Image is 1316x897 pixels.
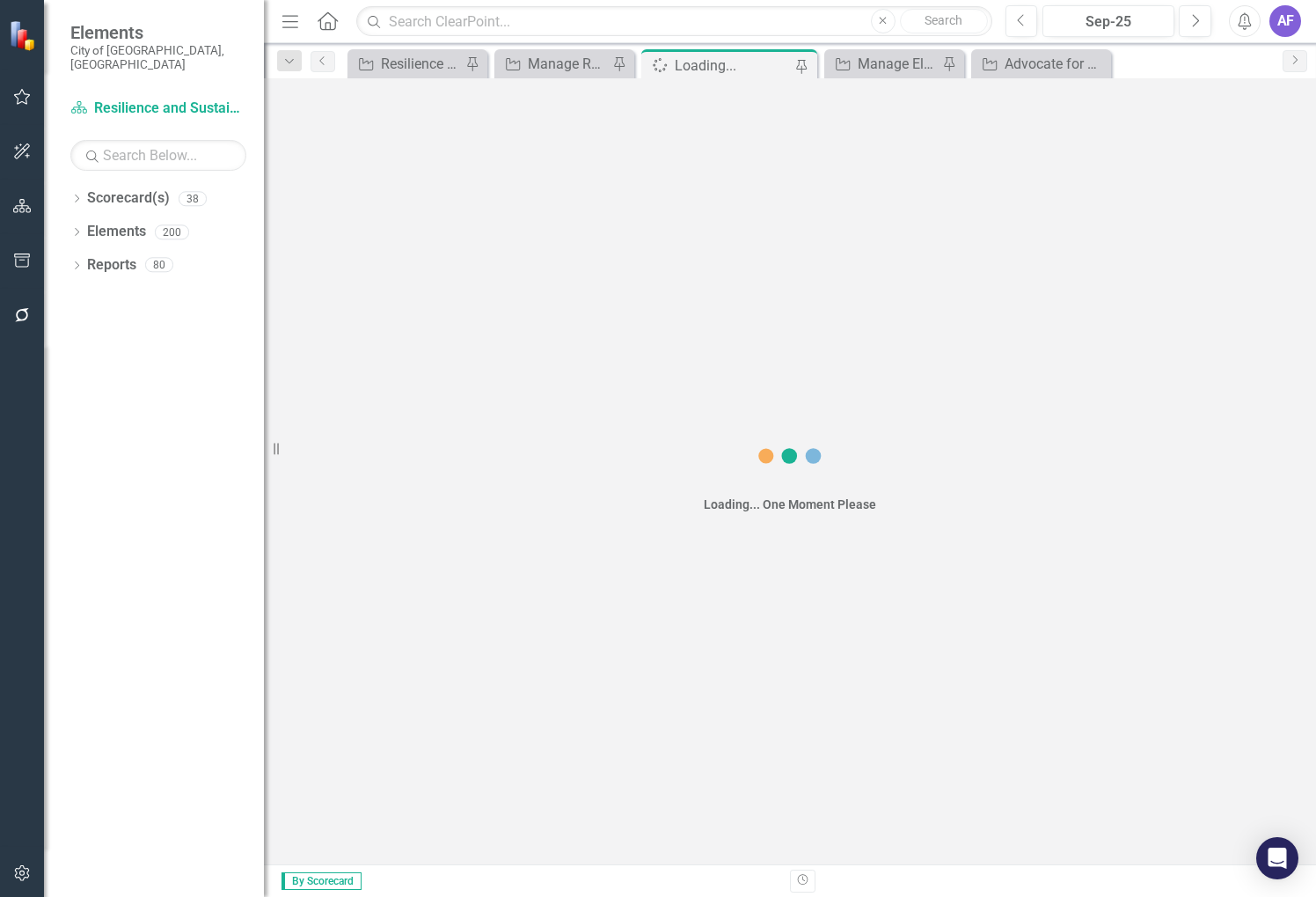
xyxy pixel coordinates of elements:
[1256,837,1298,879] div: Open Intercom Messenger
[179,191,207,206] div: 38
[70,43,246,72] small: City of [GEOGRAPHIC_DATA], [GEOGRAPHIC_DATA]
[145,258,173,273] div: 80
[87,222,146,242] a: Elements
[8,19,40,51] img: ClearPoint Strategy
[281,872,362,890] span: By Scorecard
[976,53,1107,75] a: Advocate for additional and/or recurring funding to support the operation of the Homeownership Pr...
[87,255,136,276] a: Reports
[1269,5,1301,37] button: AF
[829,53,938,75] a: Manage Elements
[1005,53,1107,75] div: Advocate for additional and/or recurring funding to support the operation of the Homeownership Pr...
[70,99,246,119] a: Resilience and Sustainability
[925,13,962,27] span: Search
[352,53,461,75] a: Resilience Actions assigned to Resilience and Sustainability
[70,22,246,43] span: Elements
[356,6,991,37] input: Search ClearPoint...
[381,53,461,75] div: Resilience Actions assigned to Resilience and Sustainability
[155,224,189,239] div: 200
[70,140,246,171] input: Search Below...
[1049,11,1168,33] div: Sep-25
[900,9,988,33] button: Search
[858,53,938,75] div: Manage Elements
[1042,5,1174,37] button: Sep-25
[675,55,791,77] div: Loading...
[87,188,170,209] a: Scorecard(s)
[704,496,876,513] div: Loading... One Moment Please
[528,53,608,75] div: Manage Reports
[499,53,608,75] a: Manage Reports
